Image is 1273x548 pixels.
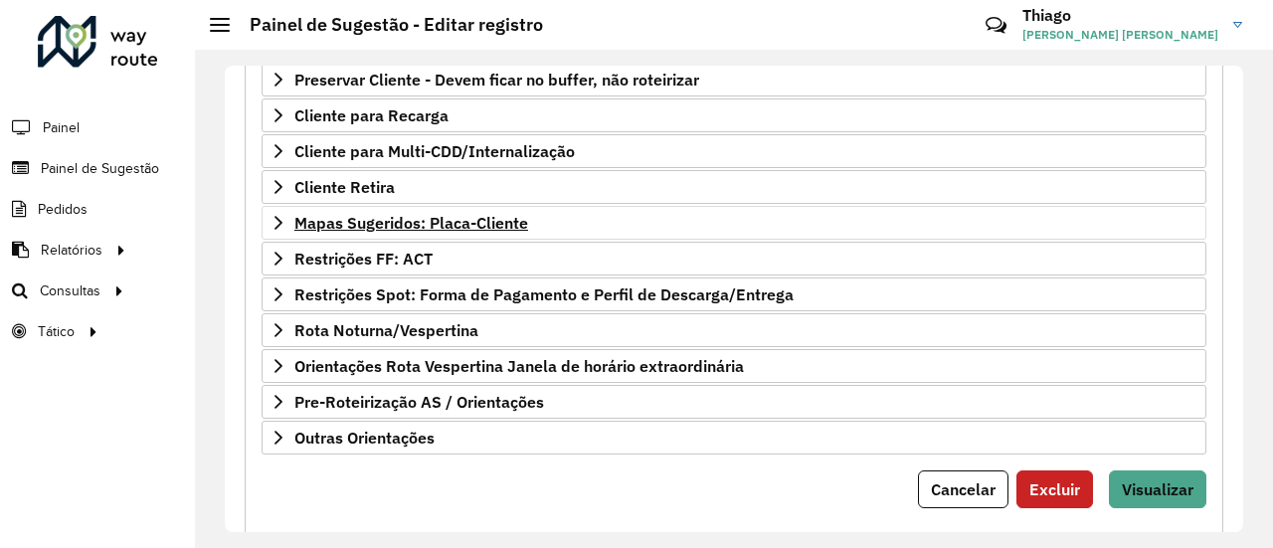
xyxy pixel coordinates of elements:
[262,134,1206,168] a: Cliente para Multi-CDD/Internalização
[975,4,1017,47] a: Contato Rápido
[41,240,102,261] span: Relatórios
[294,394,544,410] span: Pre-Roteirização AS / Orientações
[43,117,80,138] span: Painel
[294,251,433,267] span: Restrições FF: ACT
[1029,479,1080,499] span: Excluir
[931,479,996,499] span: Cancelar
[1022,26,1218,44] span: [PERSON_NAME] [PERSON_NAME]
[262,170,1206,204] a: Cliente Retira
[294,72,699,88] span: Preservar Cliente - Devem ficar no buffer, não roteirizar
[262,63,1206,96] a: Preservar Cliente - Devem ficar no buffer, não roteirizar
[918,470,1008,508] button: Cancelar
[294,179,395,195] span: Cliente Retira
[294,430,435,446] span: Outras Orientações
[38,199,88,220] span: Pedidos
[294,286,794,302] span: Restrições Spot: Forma de Pagamento e Perfil de Descarga/Entrega
[262,277,1206,311] a: Restrições Spot: Forma de Pagamento e Perfil de Descarga/Entrega
[294,322,478,338] span: Rota Noturna/Vespertina
[262,313,1206,347] a: Rota Noturna/Vespertina
[262,349,1206,383] a: Orientações Rota Vespertina Janela de horário extraordinária
[1122,479,1193,499] span: Visualizar
[294,143,575,159] span: Cliente para Multi-CDD/Internalização
[230,14,543,36] h2: Painel de Sugestão - Editar registro
[294,358,744,374] span: Orientações Rota Vespertina Janela de horário extraordinária
[262,242,1206,275] a: Restrições FF: ACT
[262,206,1206,240] a: Mapas Sugeridos: Placa-Cliente
[294,107,449,123] span: Cliente para Recarga
[262,421,1206,455] a: Outras Orientações
[1022,6,1218,25] h3: Thiago
[1109,470,1206,508] button: Visualizar
[1016,470,1093,508] button: Excluir
[40,280,100,301] span: Consultas
[262,98,1206,132] a: Cliente para Recarga
[38,321,75,342] span: Tático
[262,385,1206,419] a: Pre-Roteirização AS / Orientações
[41,158,159,179] span: Painel de Sugestão
[294,215,528,231] span: Mapas Sugeridos: Placa-Cliente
